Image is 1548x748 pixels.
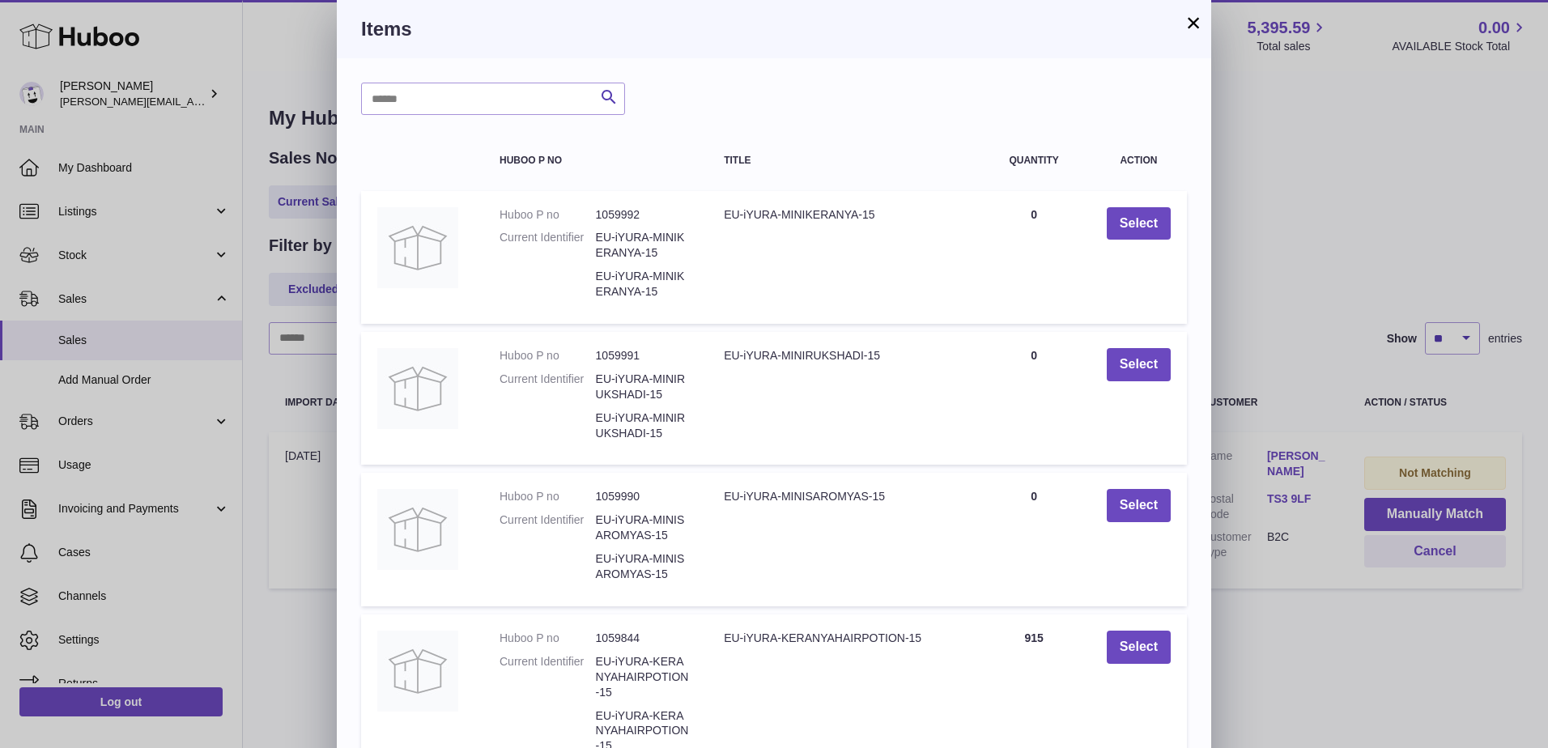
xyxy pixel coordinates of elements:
[1091,139,1187,182] th: Action
[596,348,692,363] dd: 1059991
[500,207,596,223] dt: Huboo P no
[724,489,961,504] div: EU-iYURA-MINISAROMYAS-15
[500,512,596,543] dt: Current Identifier
[377,207,458,288] img: EU-iYURA-MINIKERANYA-15
[377,631,458,712] img: EU-iYURA-KERANYAHAIRPOTION-15
[500,654,596,700] dt: Current Identifier
[1107,207,1171,240] button: Select
[483,139,708,182] th: Huboo P no
[1107,631,1171,664] button: Select
[596,654,692,700] dd: EU-iYURA-KERANYAHAIRPOTION-15
[1107,489,1171,522] button: Select
[977,473,1091,606] td: 0
[596,372,692,402] dd: EU-iYURA-MINIRUKSHADI-15
[596,551,692,582] dd: EU-iYURA-MINISAROMYAS-15
[500,348,596,363] dt: Huboo P no
[500,489,596,504] dt: Huboo P no
[500,230,596,261] dt: Current Identifier
[500,631,596,646] dt: Huboo P no
[596,207,692,223] dd: 1059992
[977,139,1091,182] th: Quantity
[596,631,692,646] dd: 1059844
[977,191,1091,324] td: 0
[596,512,692,543] dd: EU-iYURA-MINISAROMYAS-15
[377,489,458,570] img: EU-iYURA-MINISAROMYAS-15
[377,348,458,429] img: EU-iYURA-MINIRUKSHADI-15
[596,410,692,441] dd: EU-iYURA-MINIRUKSHADI-15
[361,16,1187,42] h3: Items
[708,139,977,182] th: Title
[1107,348,1171,381] button: Select
[724,348,961,363] div: EU-iYURA-MINIRUKSHADI-15
[596,230,692,261] dd: EU-iYURA-MINIKERANYA-15
[596,269,692,300] dd: EU-iYURA-MINIKERANYA-15
[596,489,692,504] dd: 1059990
[977,332,1091,465] td: 0
[500,372,596,402] dt: Current Identifier
[724,207,961,223] div: EU-iYURA-MINIKERANYA-15
[724,631,961,646] div: EU-iYURA-KERANYAHAIRPOTION-15
[1184,13,1203,32] button: ×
